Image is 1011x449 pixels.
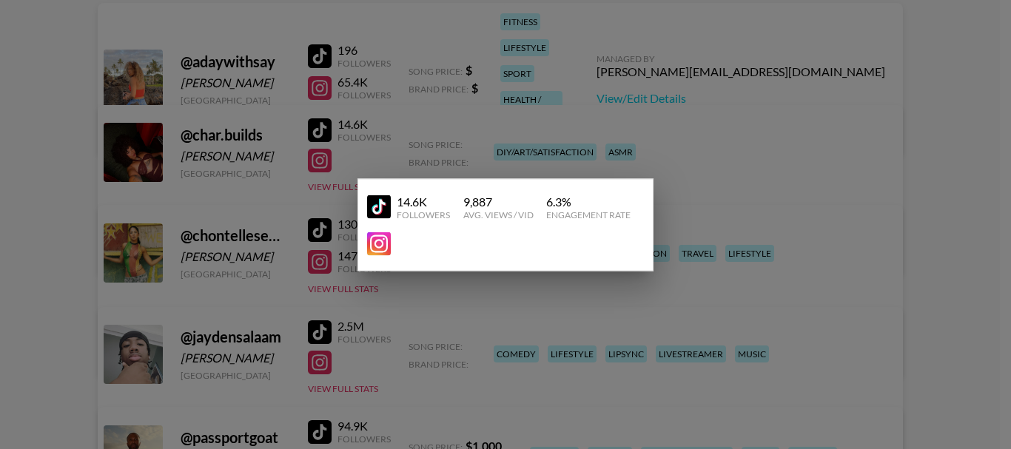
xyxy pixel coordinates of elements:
[463,194,534,209] div: 9,887
[397,209,450,220] div: Followers
[367,232,391,255] img: YouTube
[397,194,450,209] div: 14.6K
[463,209,534,220] div: Avg. Views / Vid
[546,209,631,220] div: Engagement Rate
[367,195,391,219] img: YouTube
[546,194,631,209] div: 6.3 %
